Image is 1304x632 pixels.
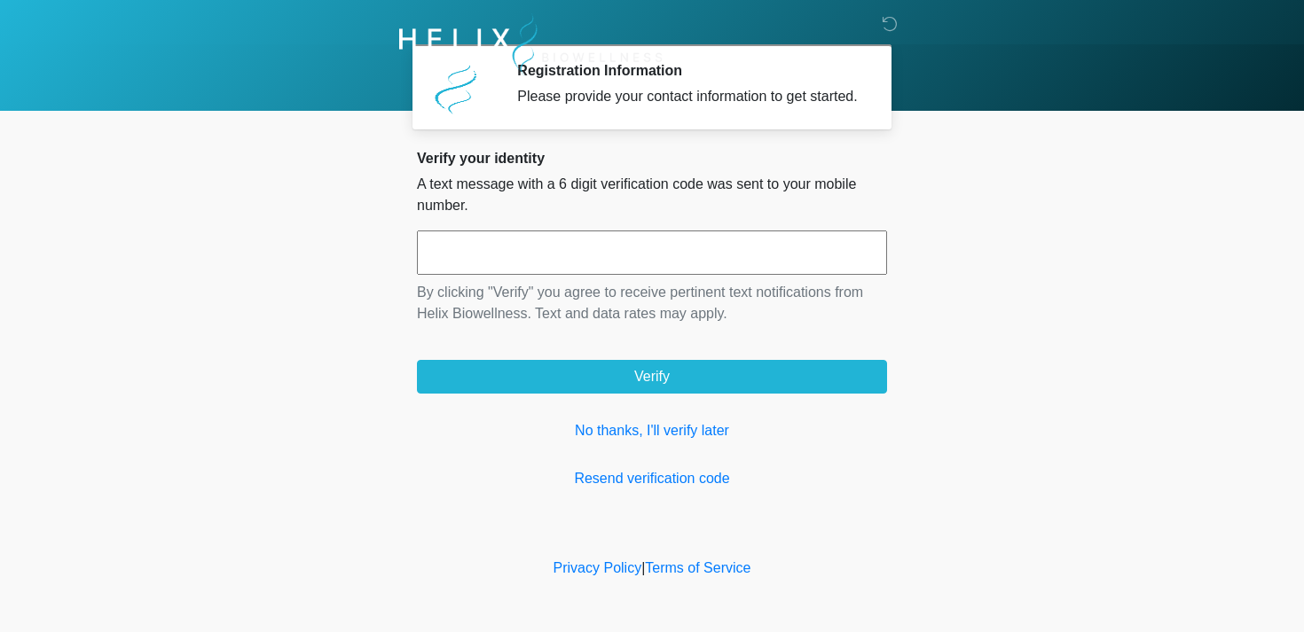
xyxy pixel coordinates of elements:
a: | [641,560,645,575]
a: Privacy Policy [554,560,642,575]
img: Helix Biowellness Logo [399,13,663,76]
button: Verify [417,360,887,394]
div: Please provide your contact information to get started. [517,86,860,107]
h2: Verify your identity [417,150,887,167]
p: A text message with a 6 digit verification code was sent to your mobile number. [417,174,887,216]
p: By clicking "Verify" you agree to receive pertinent text notifications from Helix Biowellness. Te... [417,282,887,324]
a: Resend verification code [417,468,887,489]
a: No thanks, I'll verify later [417,420,887,441]
a: Terms of Service [645,560,750,575]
